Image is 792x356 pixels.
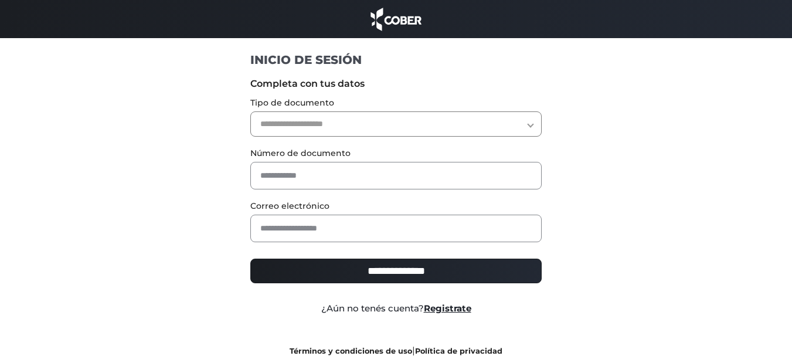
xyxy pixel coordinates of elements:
[368,6,425,32] img: cober_marca.png
[250,52,542,67] h1: INICIO DE SESIÓN
[424,303,471,314] a: Registrate
[250,147,542,160] label: Número de documento
[242,302,550,316] div: ¿Aún no tenés cuenta?
[250,200,542,212] label: Correo electrónico
[415,347,502,355] a: Política de privacidad
[250,97,542,109] label: Tipo de documento
[250,77,542,91] label: Completa con tus datos
[290,347,412,355] a: Términos y condiciones de uso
